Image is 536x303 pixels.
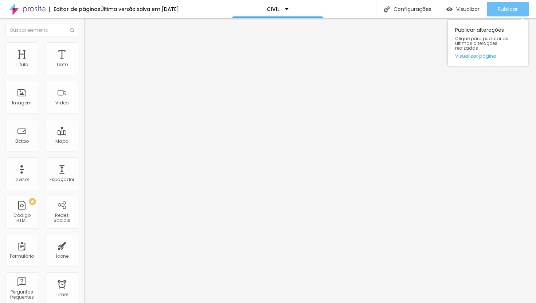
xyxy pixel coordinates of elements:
div: Ícone [56,254,69,259]
div: Editor de páginas [49,7,101,12]
a: Visualizar página [455,54,521,58]
iframe: Editor [84,18,536,303]
div: Espaçador [50,177,74,182]
div: Divisor [15,177,29,182]
span: Visualizar [456,6,480,12]
div: Título [16,62,28,67]
img: view-1.svg [446,6,453,12]
img: Icone [384,6,390,12]
div: Código HTML [7,213,36,223]
button: Publicar [487,2,529,16]
div: Texto [56,62,68,67]
div: Perguntas frequentes [7,289,36,300]
span: Clique para publicar as ultimas alterações reaizadas [455,36,521,51]
div: Publicar alterações [448,20,528,66]
div: Botão [15,139,29,144]
div: Vídeo [55,100,69,106]
button: Visualizar [439,2,487,16]
img: Icone [70,28,74,32]
div: Redes Sociais [47,213,76,223]
div: Formulário [10,254,34,259]
p: CIVIL [267,7,279,12]
input: Buscar elemento [5,24,78,37]
div: Mapa [55,139,69,144]
span: Publicar [498,6,518,12]
div: Última versão salva em [DATE] [101,7,179,12]
div: Timer [56,292,68,297]
div: Imagem [12,100,32,106]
